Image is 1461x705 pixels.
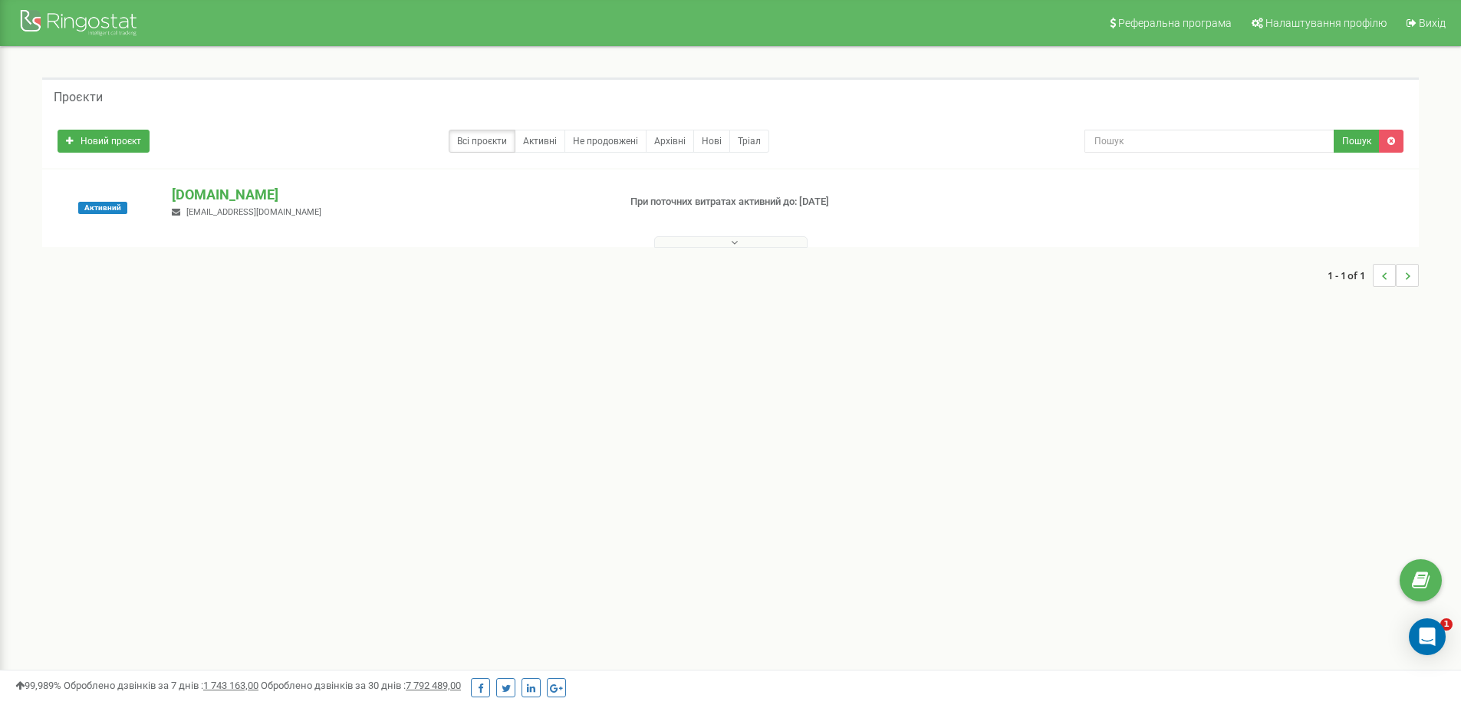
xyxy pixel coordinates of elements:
[203,680,258,691] u: 1 743 163,00
[1118,17,1232,29] span: Реферальна програма
[1265,17,1387,29] span: Налаштування профілю
[729,130,769,153] a: Тріал
[54,91,103,104] h5: Проєкти
[172,185,605,205] p: [DOMAIN_NAME]
[261,680,461,691] span: Оброблено дзвінків за 30 днів :
[186,207,321,217] span: [EMAIL_ADDRESS][DOMAIN_NAME]
[1440,618,1453,631] span: 1
[15,680,61,691] span: 99,989%
[1328,264,1373,287] span: 1 - 1 of 1
[630,195,949,209] p: При поточних витратах активний до: [DATE]
[78,202,127,214] span: Активний
[1419,17,1446,29] span: Вихід
[646,130,694,153] a: Архівні
[1409,618,1446,655] div: Open Intercom Messenger
[693,130,730,153] a: Нові
[449,130,515,153] a: Всі проєкти
[406,680,461,691] u: 7 792 489,00
[564,130,647,153] a: Не продовжені
[58,130,150,153] a: Новий проєкт
[64,680,258,691] span: Оброблено дзвінків за 7 днів :
[1334,130,1380,153] button: Пошук
[515,130,565,153] a: Активні
[1328,249,1419,302] nav: ...
[1084,130,1334,153] input: Пошук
